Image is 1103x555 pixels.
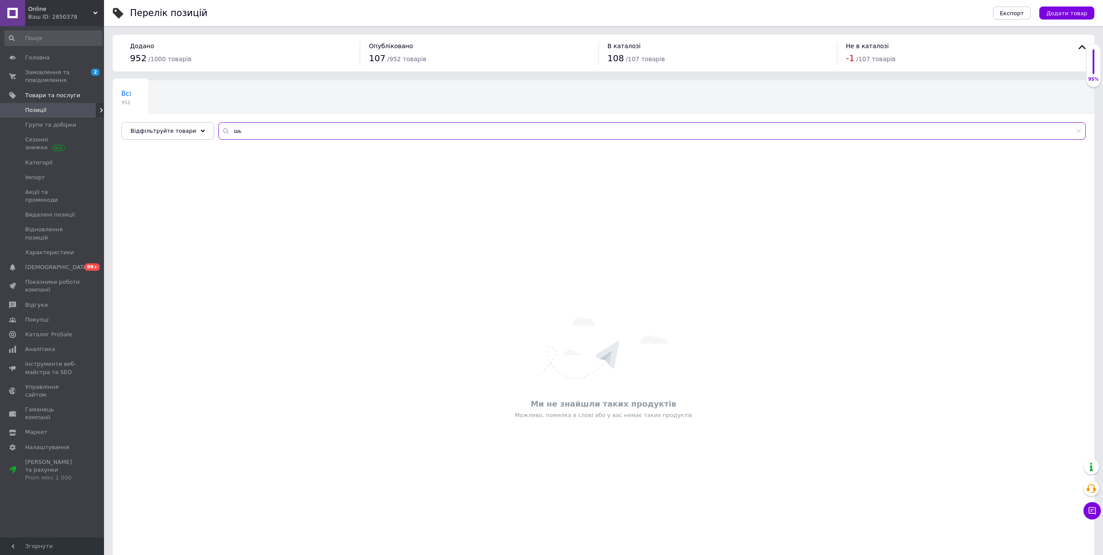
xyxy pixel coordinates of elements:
[85,263,100,271] span: 99+
[91,69,100,76] span: 2
[25,443,69,451] span: Налаштування
[846,43,889,49] span: Не в каталозі
[1087,76,1100,82] div: 95%
[856,56,895,62] span: / 107 товарів
[25,188,80,204] span: Акції та промокоди
[28,5,93,13] span: Online
[25,428,47,436] span: Маркет
[25,474,80,482] div: Prom мікс 1 000
[130,128,196,134] span: Відфільтруйте товари
[25,383,80,399] span: Управління сайтом
[25,121,76,129] span: Групи та добірки
[1039,7,1094,20] button: Додати товар
[539,317,668,379] img: Нічого не знайдено
[25,263,89,271] span: [DEMOGRAPHIC_DATA]
[608,53,624,63] span: 108
[993,7,1031,20] button: Експорт
[25,360,80,376] span: Інструменти веб-майстра та SEO
[117,398,1090,409] div: Ми не знайшли таких продуктів
[25,211,75,219] span: Видалені позиції
[25,226,80,241] span: Відновлення позицій
[25,278,80,294] span: Показники роботи компанії
[1046,10,1087,16] span: Додати товар
[218,122,1086,140] input: Пошук по назві позиції, артикулу і пошуковим запитам
[25,345,55,353] span: Аналітика
[608,43,641,49] span: В каталозі
[25,249,74,256] span: Характеристики
[25,301,48,309] span: Відгуки
[25,69,80,84] span: Замовлення та повідомлення
[130,53,146,63] span: 952
[148,56,191,62] span: / 1000 товарів
[1000,10,1024,16] span: Експорт
[28,13,104,21] div: Ваш ID: 2850378
[25,331,72,338] span: Каталог ProSale
[130,43,154,49] span: Додано
[130,9,208,18] div: Перелік позицій
[25,316,49,324] span: Покупці
[25,159,52,167] span: Категорії
[4,30,102,46] input: Пошук
[369,43,413,49] span: Опубліковано
[25,92,80,99] span: Товари та послуги
[369,53,385,63] span: 107
[846,53,855,63] span: -1
[25,136,80,151] span: Сезонні знижки
[121,99,131,106] span: 952
[25,54,49,62] span: Головна
[626,56,665,62] span: / 107 товарів
[387,56,426,62] span: / 952 товарів
[25,406,80,421] span: Гаманець компанії
[25,174,45,181] span: Імпорт
[117,411,1090,419] div: Можливо, помилка в слові або у вас немає таких продуктів
[1083,502,1101,519] button: Чат з покупцем
[25,458,80,482] span: [PERSON_NAME] та рахунки
[25,106,46,114] span: Позиції
[121,90,131,98] span: Всі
